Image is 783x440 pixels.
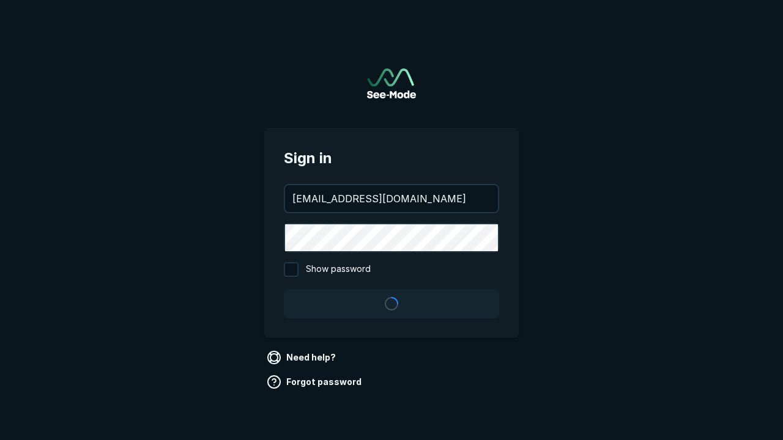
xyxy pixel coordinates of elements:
a: Go to sign in [367,68,416,98]
span: Sign in [284,147,499,169]
span: Show password [306,262,371,277]
a: Forgot password [264,372,366,392]
img: See-Mode Logo [367,68,416,98]
input: your@email.com [285,185,498,212]
a: Need help? [264,348,341,367]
